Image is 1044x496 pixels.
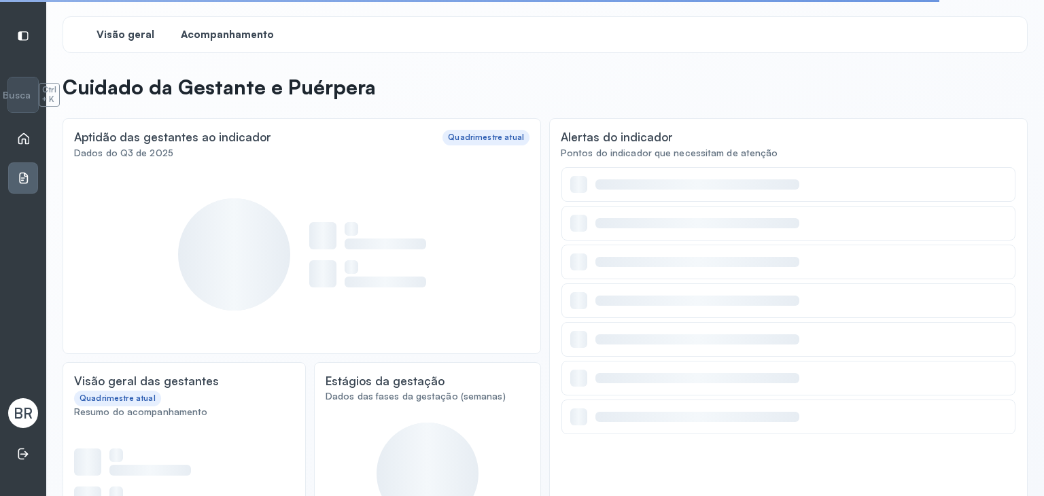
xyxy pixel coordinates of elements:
div: Quadrimestre atual [80,393,156,403]
div: Pontos do indicador que necessitam de atenção [561,147,1016,159]
span: Ctrl + K [39,83,60,107]
div: Quadrimestre atual [448,132,524,142]
div: Dados do Q3 de 2025 [74,147,529,159]
div: Aptidão das gestantes ao indicador [74,130,271,144]
div: Resumo do acompanhamento [74,406,294,418]
span: BR [14,404,33,422]
div: Dados das fases da gestação (semanas) [326,391,529,402]
span: Acompanhamento [181,29,274,41]
div: Estágios da gestação [326,374,445,388]
p: Cuidado da Gestante e Puérpera [63,75,376,99]
div: Visão geral das gestantes [74,374,219,388]
span: Visão geral [97,29,154,41]
div: Alertas do indicador [561,130,673,144]
span: Busca [3,89,31,101]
